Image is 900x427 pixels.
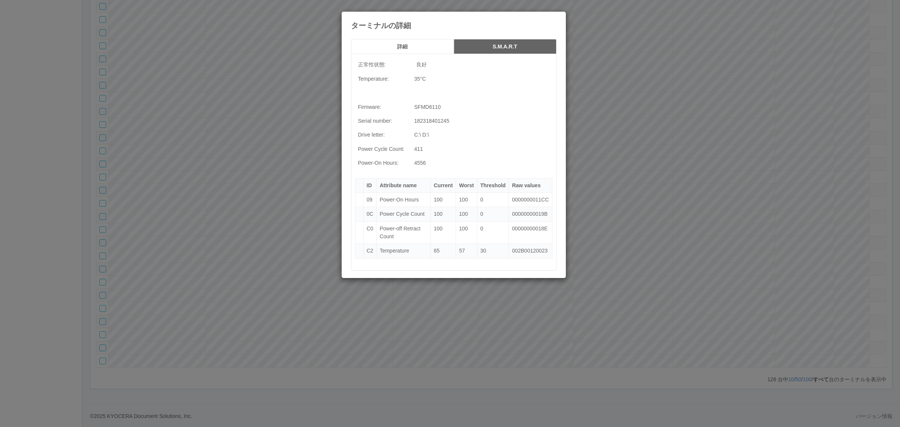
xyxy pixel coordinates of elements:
[376,221,430,244] td: Power-off Retract Count
[411,156,552,170] td: 4556
[411,114,552,128] td: 182318401245
[477,178,509,192] th: Threshold
[376,207,430,221] td: Power Cycle Count
[376,178,430,192] th: Attribute name
[456,44,554,50] h5: S.M.A.R.T
[411,100,552,114] td: SFMD6110
[509,207,552,221] td: 00000000019B
[363,221,376,244] td: C0
[430,221,456,244] td: 100
[414,76,426,82] span: 35 °C
[456,207,477,221] td: 100
[363,192,376,207] td: 09
[354,44,451,50] h5: 詳細
[355,128,411,142] td: Drive letter:
[411,142,552,156] td: 411
[454,39,556,54] button: S.M.A.R.T
[430,178,456,192] th: Current
[376,192,430,207] td: Power-On Hours
[456,221,477,244] td: 100
[355,142,411,156] td: Power Cycle Count:
[509,178,552,192] th: Raw values
[355,72,411,86] td: Temperature:
[363,207,376,221] td: 0C
[355,58,411,72] td: 正常性状態:
[509,192,552,207] td: 0000000011CC
[376,244,430,258] td: Temperature
[477,192,509,207] td: 0
[456,244,477,258] td: 57
[355,100,411,114] td: Firmware:
[355,114,411,128] td: Serial number:
[351,21,556,30] h4: ターミナルの詳細
[430,244,456,258] td: 65
[363,178,376,192] th: ID
[351,39,454,54] button: 詳細
[411,128,552,142] td: C:\ D:\
[414,62,427,68] span: 良好
[355,156,411,170] td: Power-On Hours:
[477,221,509,244] td: 0
[363,244,376,258] td: C2
[430,207,456,221] td: 100
[509,221,552,244] td: 00000000018E
[509,244,552,258] td: 002B00120023
[456,192,477,207] td: 100
[477,244,509,258] td: 30
[456,178,477,192] th: Worst
[430,192,456,207] td: 100
[477,207,509,221] td: 0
